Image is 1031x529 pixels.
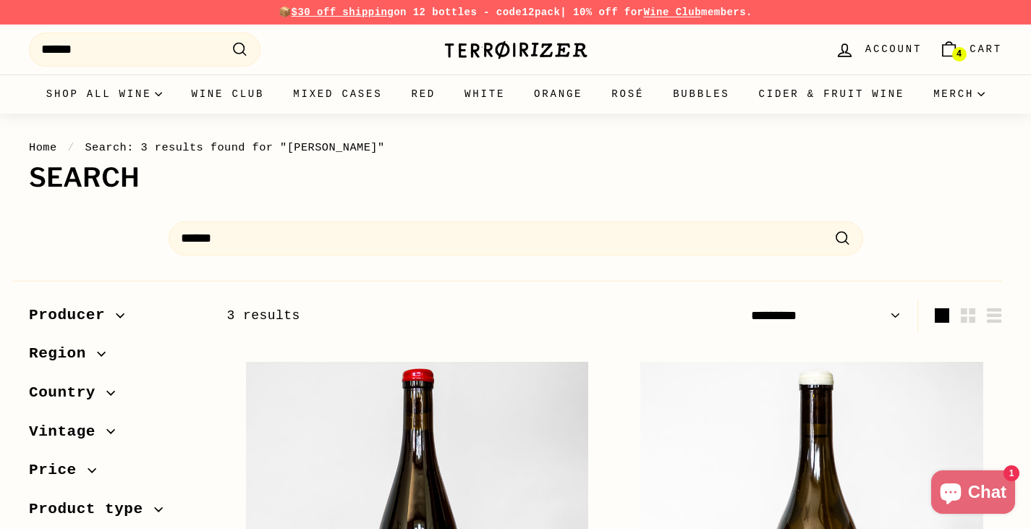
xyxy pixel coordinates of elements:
a: Bubbles [658,75,744,114]
strong: 12pack [522,7,560,18]
span: Product type [29,497,154,522]
span: Cart [970,41,1002,57]
button: Producer [29,300,203,339]
h1: Search [29,164,1002,192]
a: Wine Club [177,75,279,114]
a: Cart [930,28,1011,71]
a: Home [29,141,57,154]
a: Red [396,75,450,114]
summary: Merch [919,75,999,114]
button: Region [29,338,203,377]
a: White [450,75,519,114]
summary: Shop all wine [32,75,177,114]
div: 3 results [226,305,614,326]
span: Producer [29,303,116,328]
a: Cider & Fruit Wine [744,75,920,114]
span: / [64,141,78,154]
a: Wine Club [643,7,701,18]
a: Account [826,28,930,71]
a: Mixed Cases [279,75,396,114]
inbox-online-store-chat: Shopify online store chat [927,470,1019,517]
button: Country [29,377,203,416]
span: Price [29,458,88,483]
a: Orange [519,75,597,114]
span: 4 [956,49,962,59]
span: Search: 3 results found for "[PERSON_NAME]" [85,141,384,154]
span: Country [29,381,106,405]
button: Price [29,454,203,494]
button: Vintage [29,416,203,455]
span: Account [865,41,922,57]
a: Rosé [597,75,658,114]
span: Region [29,342,97,366]
span: Vintage [29,420,106,444]
nav: breadcrumbs [29,139,1002,156]
p: 📦 on 12 bottles - code | 10% off for members. [29,4,1002,20]
span: $30 off shipping [292,7,394,18]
